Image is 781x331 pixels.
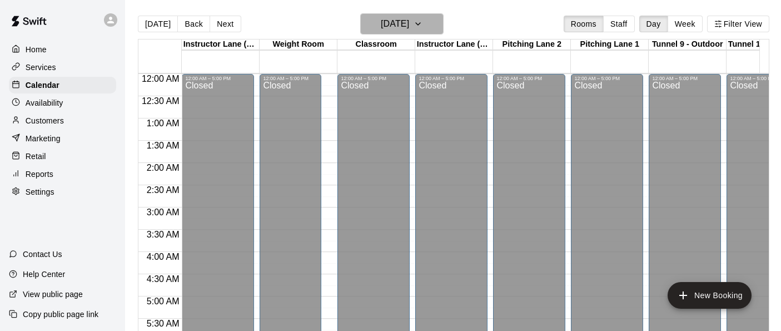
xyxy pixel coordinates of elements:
[144,163,182,172] span: 2:00 AM
[668,282,752,309] button: add
[603,16,635,32] button: Staff
[144,118,182,128] span: 1:00 AM
[496,76,562,81] div: 12:00 AM – 5:00 PM
[9,59,116,76] a: Services
[26,186,54,197] p: Settings
[9,130,116,147] a: Marketing
[564,16,604,32] button: Rooms
[9,148,116,165] a: Retail
[26,133,61,144] p: Marketing
[9,166,116,182] a: Reports
[138,16,178,32] button: [DATE]
[9,112,116,129] a: Customers
[144,319,182,328] span: 5:30 AM
[337,39,415,50] div: Classroom
[185,76,251,81] div: 12:00 AM – 5:00 PM
[23,309,98,320] p: Copy public page link
[260,39,337,50] div: Weight Room
[144,185,182,195] span: 2:30 AM
[649,39,727,50] div: Tunnel 9 - Outdoor
[360,13,444,34] button: [DATE]
[144,252,182,261] span: 4:00 AM
[26,169,53,180] p: Reports
[9,95,116,111] a: Availability
[26,97,63,108] p: Availability
[144,274,182,284] span: 4:30 AM
[139,74,182,83] span: 12:00 AM
[23,269,65,280] p: Help Center
[381,16,409,32] h6: [DATE]
[419,76,484,81] div: 12:00 AM – 5:00 PM
[639,16,668,32] button: Day
[26,44,47,55] p: Home
[707,16,769,32] button: Filter View
[182,39,260,50] div: Instructor Lane (Cage 3) - Green
[668,16,703,32] button: Week
[415,39,493,50] div: Instructor Lane (Cage 8) - Outdoor
[9,77,116,93] a: Calendar
[139,96,182,106] span: 12:30 AM
[263,76,318,81] div: 12:00 AM – 5:00 PM
[144,141,182,150] span: 1:30 AM
[341,76,406,81] div: 12:00 AM – 5:00 PM
[23,289,83,300] p: View public page
[23,249,62,260] p: Contact Us
[574,76,640,81] div: 12:00 AM – 5:00 PM
[144,208,182,217] span: 3:00 AM
[144,230,182,239] span: 3:30 AM
[26,151,46,162] p: Retail
[493,39,571,50] div: Pitching Lane 2
[571,39,649,50] div: Pitching Lane 1
[26,80,59,91] p: Calendar
[652,76,718,81] div: 12:00 AM – 5:00 PM
[144,297,182,306] span: 5:00 AM
[26,115,64,126] p: Customers
[177,16,210,32] button: Back
[210,16,241,32] button: Next
[9,41,116,58] a: Home
[9,184,116,200] a: Settings
[26,62,56,73] p: Services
